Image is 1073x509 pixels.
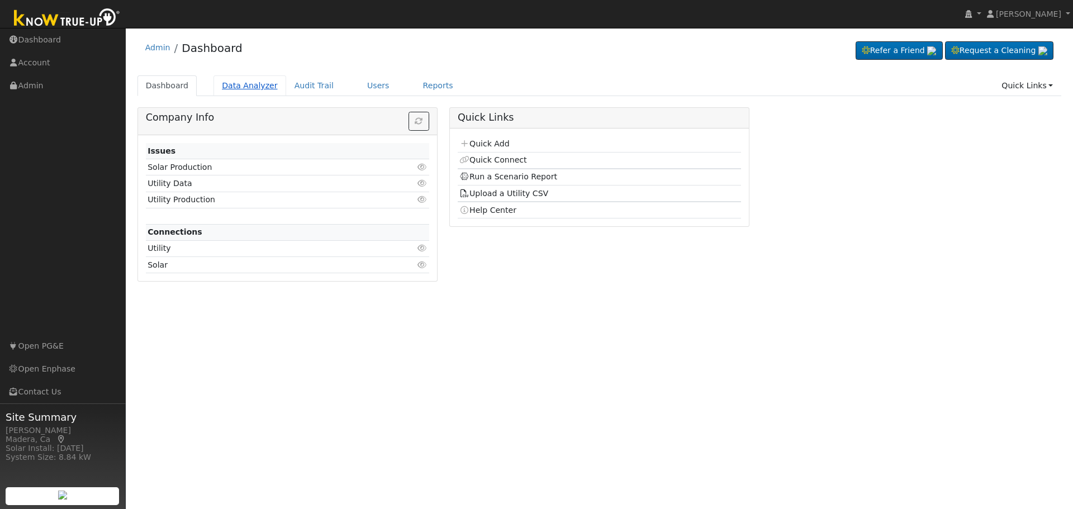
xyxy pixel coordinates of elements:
div: System Size: 8.84 kW [6,451,120,463]
h5: Company Info [146,112,429,123]
i: Click to view [417,196,428,203]
a: Upload a Utility CSV [459,189,548,198]
a: Users [359,75,398,96]
a: Dashboard [137,75,197,96]
span: [PERSON_NAME] [996,9,1061,18]
td: Utility Data [146,175,383,192]
img: retrieve [927,46,936,55]
i: Click to view [417,244,428,252]
td: Solar [146,257,383,273]
a: Audit Trail [286,75,342,96]
div: Solar Install: [DATE] [6,443,120,454]
strong: Issues [148,146,175,155]
a: Refer a Friend [856,41,943,60]
div: Madera, Ca [6,434,120,445]
div: [PERSON_NAME] [6,425,120,436]
a: Help Center [459,206,516,215]
td: Utility [146,240,383,256]
a: Quick Links [993,75,1061,96]
td: Utility Production [146,192,383,208]
a: Dashboard [182,41,243,55]
i: Click to view [417,163,428,171]
img: retrieve [58,491,67,500]
img: Know True-Up [8,6,126,31]
i: Click to view [417,261,428,269]
a: Request a Cleaning [945,41,1053,60]
a: Reports [415,75,462,96]
a: Map [56,435,66,444]
td: Solar Production [146,159,383,175]
a: Quick Add [459,139,509,148]
a: Run a Scenario Report [459,172,557,181]
h5: Quick Links [458,112,741,123]
i: Click to view [417,179,428,187]
a: Admin [145,43,170,52]
img: retrieve [1038,46,1047,55]
a: Data Analyzer [213,75,286,96]
span: Site Summary [6,410,120,425]
strong: Connections [148,227,202,236]
a: Quick Connect [459,155,526,164]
